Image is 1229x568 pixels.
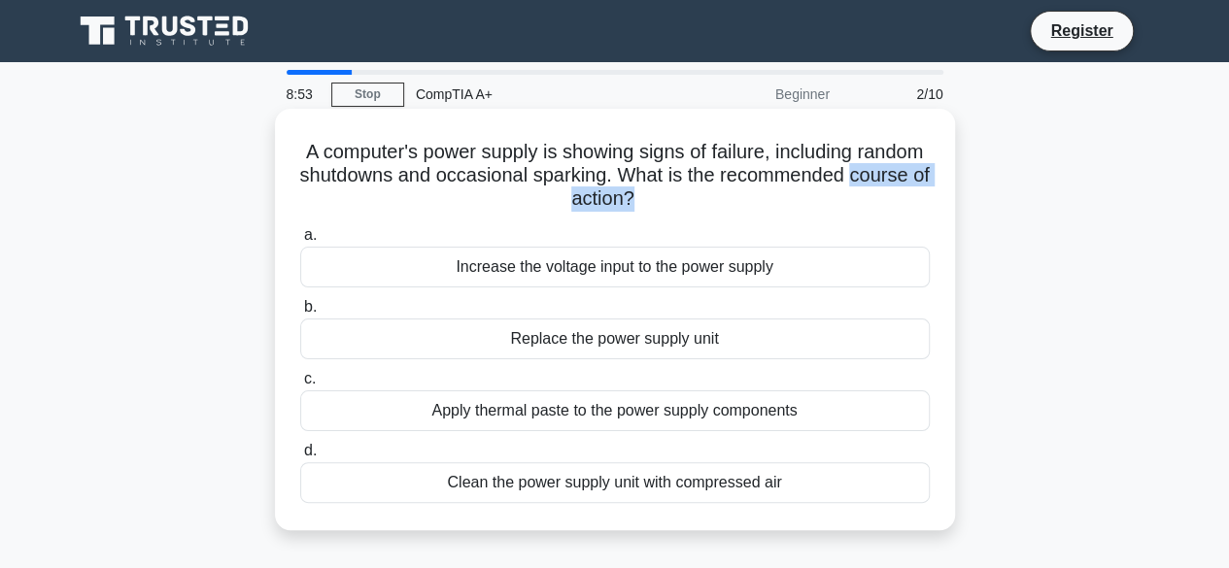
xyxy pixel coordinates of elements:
div: Apply thermal paste to the power supply components [300,390,930,431]
span: c. [304,370,316,386]
div: Increase the voltage input to the power supply [300,247,930,287]
h5: A computer's power supply is showing signs of failure, including random shutdowns and occasional ... [298,140,932,212]
span: d. [304,442,317,458]
a: Stop [331,83,404,107]
div: 2/10 [841,75,955,114]
span: a. [304,226,317,243]
a: Register [1039,18,1124,43]
div: Beginner [671,75,841,114]
div: Clean the power supply unit with compressed air [300,462,930,503]
div: CompTIA A+ [404,75,671,114]
span: b. [304,298,317,315]
div: Replace the power supply unit [300,318,930,359]
div: 8:53 [275,75,331,114]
